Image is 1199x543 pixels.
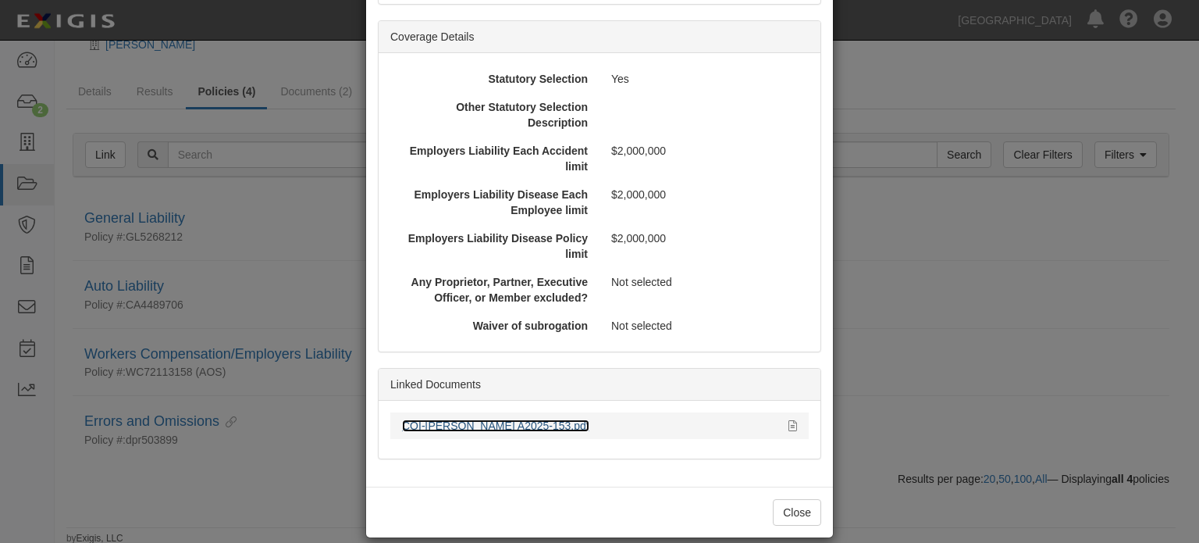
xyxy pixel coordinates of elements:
[599,143,814,159] div: $2,000,000
[385,274,599,305] div: Any Proprietor, Partner, Executive Officer, or Member excluded?
[385,99,599,130] div: Other Statutory Selection Description
[385,230,599,262] div: Employers Liability Disease Policy limit
[599,71,814,87] div: Yes
[385,318,599,334] div: Waiver of subrogation
[385,187,599,218] div: Employers Liability Disease Each Employee limit
[402,418,777,434] div: COI-Psomas A2025-153.pdf
[379,21,820,53] div: Coverage Details
[385,71,599,87] div: Statutory Selection
[773,499,821,526] button: Close
[385,143,599,174] div: Employers Liability Each Accident limit
[402,420,589,432] a: COI-[PERSON_NAME] A2025-153.pdf
[599,318,814,334] div: Not selected
[599,187,814,202] div: $2,000,000
[599,230,814,246] div: $2,000,000
[599,274,814,290] div: Not selected
[379,369,820,401] div: Linked Documents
